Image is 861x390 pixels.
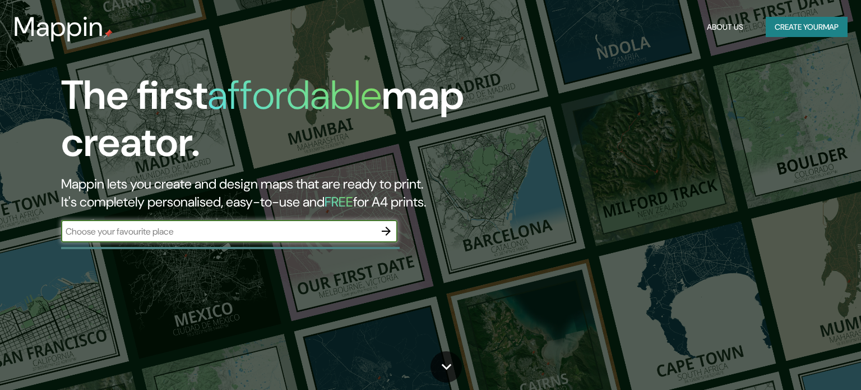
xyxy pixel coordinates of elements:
h1: The first map creator. [61,72,492,175]
h5: FREE [325,193,353,210]
button: Create yourmap [766,17,848,38]
h2: Mappin lets you create and design maps that are ready to print. It's completely personalised, eas... [61,175,492,211]
h1: affordable [207,69,382,121]
h3: Mappin [13,11,104,43]
img: mappin-pin [104,29,113,38]
button: About Us [702,17,748,38]
input: Choose your favourite place [61,225,375,238]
